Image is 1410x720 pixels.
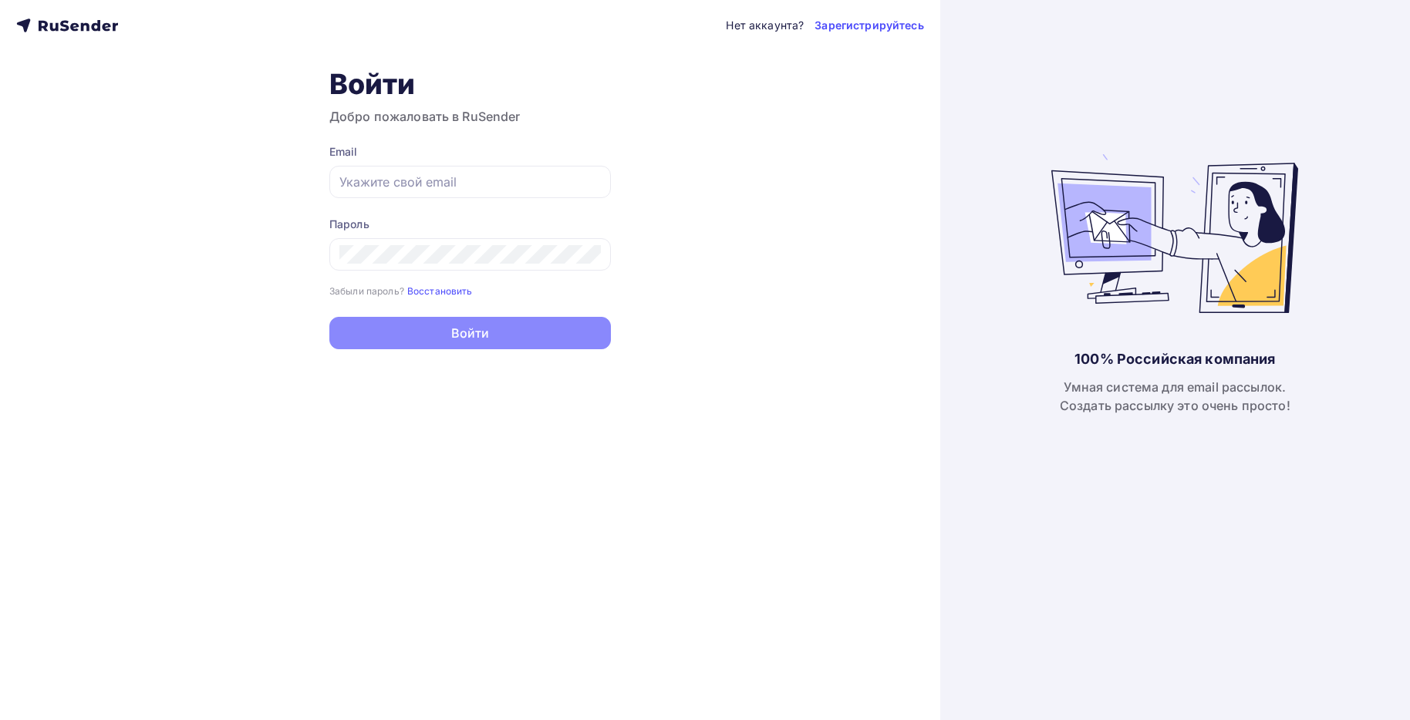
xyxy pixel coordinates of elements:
[1060,378,1290,415] div: Умная система для email рассылок. Создать рассылку это очень просто!
[726,18,804,33] div: Нет аккаунта?
[1074,350,1275,368] div: 100% Российская компания
[815,18,923,33] a: Зарегистрируйтесь
[329,144,611,160] div: Email
[329,217,611,232] div: Пароль
[407,284,473,297] a: Восстановить
[329,317,611,349] button: Войти
[329,107,611,126] h3: Добро пожаловать в RuSender
[339,173,601,191] input: Укажите свой email
[407,285,473,297] small: Восстановить
[329,285,404,297] small: Забыли пароль?
[329,67,611,101] h1: Войти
